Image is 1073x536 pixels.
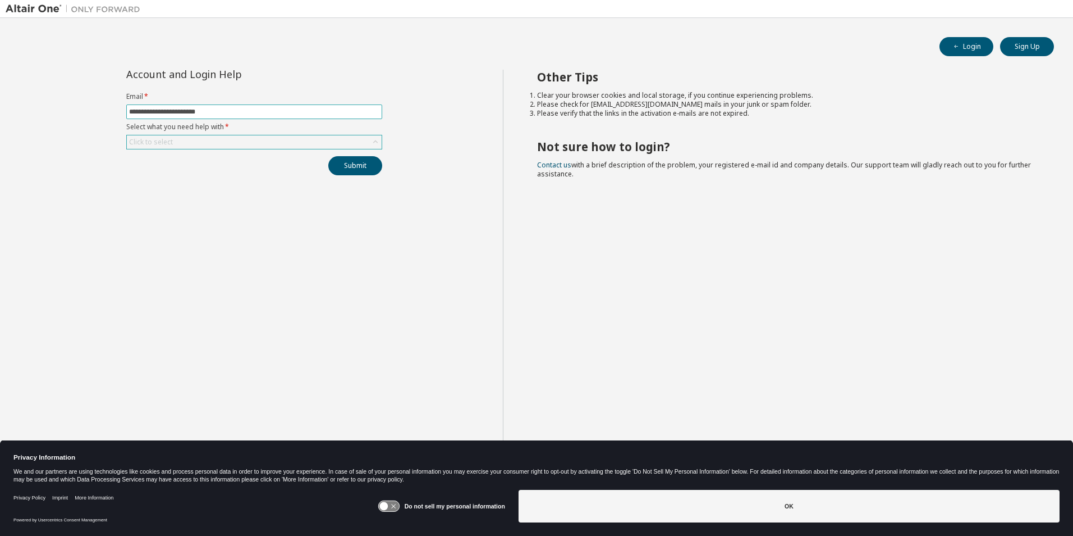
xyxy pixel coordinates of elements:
button: Submit [328,156,382,175]
div: Click to select [129,138,173,147]
button: Sign Up [1000,37,1054,56]
button: Login [939,37,993,56]
label: Select what you need help with [126,122,382,131]
a: Contact us [537,160,571,170]
li: Please verify that the links in the activation e-mails are not expired. [537,109,1034,118]
h2: Not sure how to login? [537,139,1034,154]
img: Altair One [6,3,146,15]
span: with a brief description of the problem, your registered e-mail id and company details. Our suppo... [537,160,1031,179]
li: Please check for [EMAIL_ADDRESS][DOMAIN_NAME] mails in your junk or spam folder. [537,100,1034,109]
div: Account and Login Help [126,70,331,79]
h2: Other Tips [537,70,1034,84]
div: Click to select [127,135,382,149]
label: Email [126,92,382,101]
li: Clear your browser cookies and local storage, if you continue experiencing problems. [537,91,1034,100]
